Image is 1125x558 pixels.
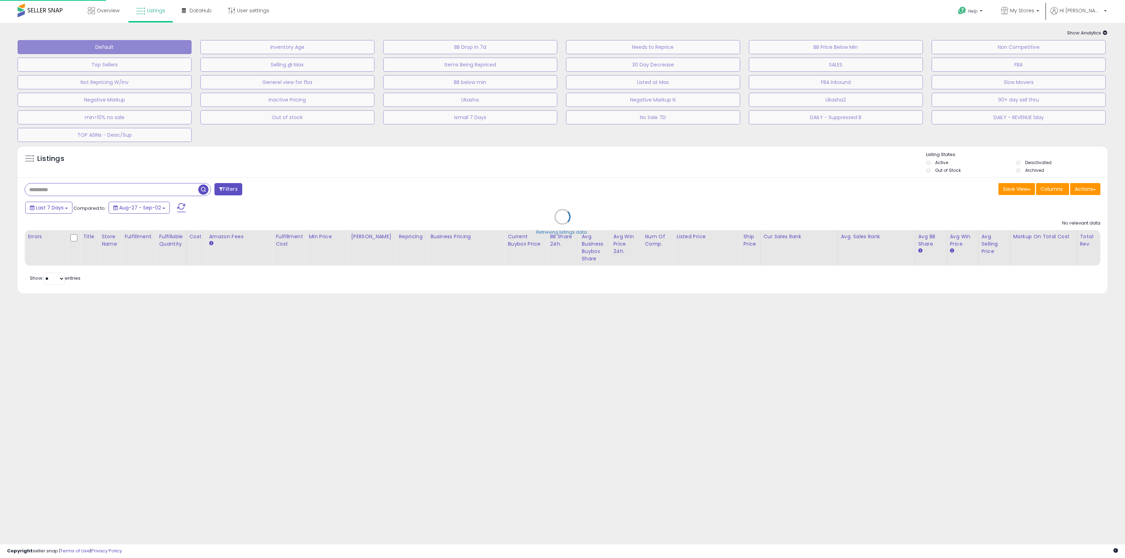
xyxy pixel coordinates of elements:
span: DataHub [189,7,212,14]
button: Inactive Pricing [200,93,374,107]
button: Ukasha [383,93,557,107]
button: BB below min [383,75,557,89]
button: Top Sellers [18,58,192,72]
button: SALES [749,58,923,72]
button: DAILY - REVENUE 1day [932,110,1106,124]
button: 30 Day Decrease [566,58,740,72]
i: Get Help [958,6,966,15]
button: Selling @ Max [200,58,374,72]
span: Show Analytics [1067,30,1107,36]
button: Generel view for fba [200,75,374,89]
button: BB Drop in 7d [383,40,557,54]
span: Listings [147,7,165,14]
button: Needs to Reprice [566,40,740,54]
button: Ismail 7 Days [383,110,557,124]
a: Hi [PERSON_NAME] [1050,7,1107,23]
button: Ukasha2 [749,93,923,107]
button: Non Competitive [932,40,1106,54]
button: Listed at Max [566,75,740,89]
button: Inventory Age [200,40,374,54]
span: Help [968,8,978,14]
button: No Sale 7D [566,110,740,124]
a: Help [952,1,990,23]
span: Hi [PERSON_NAME] [1060,7,1102,14]
button: FBA [932,58,1106,72]
button: Negative Markup N [566,93,740,107]
span: My Stores [1010,7,1034,14]
button: Negative Markup [18,93,192,107]
div: Retrieving listings data.. [536,229,589,235]
button: DAILY - Suppressed B [749,110,923,124]
button: min>10% no sale [18,110,192,124]
button: Out of stock [200,110,374,124]
button: Items Being Repriced [383,58,557,72]
button: FBA Inbound [749,75,923,89]
button: BB Price Below Min [749,40,923,54]
button: TOP ASINs - Deac/Sup [18,128,192,142]
button: Not Repricing W/Inv [18,75,192,89]
button: Slow Movers [932,75,1106,89]
button: 90+ day sell thru [932,93,1106,107]
span: Overview [97,7,120,14]
button: Default [18,40,192,54]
